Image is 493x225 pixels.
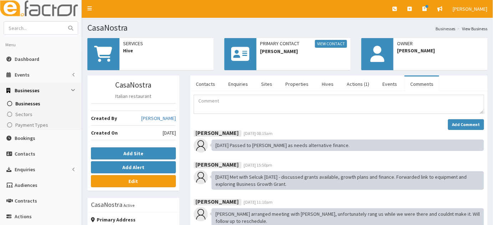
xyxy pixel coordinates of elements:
span: Events [15,72,30,78]
span: Hive [123,47,210,54]
small: Active [123,203,134,208]
a: Sites [255,77,278,91]
a: [PERSON_NAME] [141,115,176,122]
span: Businesses [15,100,40,107]
h3: CasaNostra [91,81,176,89]
input: Search... [4,22,64,34]
a: Events [377,77,403,91]
h1: CasaNostra [87,23,488,32]
span: Services [123,40,210,47]
div: [DATE] Passed to [PERSON_NAME] as needs alternative finance. [212,140,484,151]
span: [DATE] 11:10am [244,199,273,205]
b: Add Alert [122,164,144,171]
button: Add Alert [91,161,176,173]
strong: Add Comment [452,122,480,127]
a: Contacts [190,77,221,91]
b: Created On [91,130,118,136]
a: Edit [91,175,176,187]
a: Enquiries [223,77,254,91]
span: Bookings [15,135,35,141]
a: Sectors [2,109,82,120]
span: [DATE] 08:15am [244,131,273,136]
span: Sectors [15,111,32,117]
span: Actions [15,213,32,220]
a: Businesses [436,26,456,32]
a: Businesses [2,98,82,109]
span: [PERSON_NAME] [260,48,347,55]
span: [DATE] 15:50pm [244,162,273,168]
span: Businesses [15,87,40,94]
a: Hives [316,77,339,91]
span: Payment Types [15,122,48,128]
a: Actions (1) [341,77,375,91]
span: Owner [397,40,484,47]
a: Payment Types [2,120,82,130]
span: Dashboard [15,56,39,62]
span: [PERSON_NAME] [397,47,484,54]
span: Contracts [15,198,37,204]
b: [PERSON_NAME] [195,129,239,136]
span: Primary Contact [260,40,347,48]
span: Enquiries [15,166,35,173]
a: View Contact [315,40,347,48]
strong: Primary Address [91,216,136,223]
span: Audiences [15,182,37,188]
b: [PERSON_NAME] [195,198,239,205]
b: Add Site [123,150,143,157]
b: Created By [91,115,117,121]
textarea: Comment [194,95,484,114]
div: [DATE] Met with Selcuk [DATE] - discussed grants available, growth plans and finance. Forwarded l... [212,171,484,190]
b: [PERSON_NAME] [195,161,239,168]
h3: CasaNostra [91,202,122,208]
p: Italian restaurant [91,93,176,100]
span: Contacts [15,151,35,157]
span: [PERSON_NAME] [453,6,488,12]
li: View Business [456,26,488,32]
a: Properties [280,77,314,91]
span: [DATE] [163,129,176,136]
b: Edit [129,178,138,184]
button: Add Comment [448,119,484,130]
a: Comments [405,77,439,91]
